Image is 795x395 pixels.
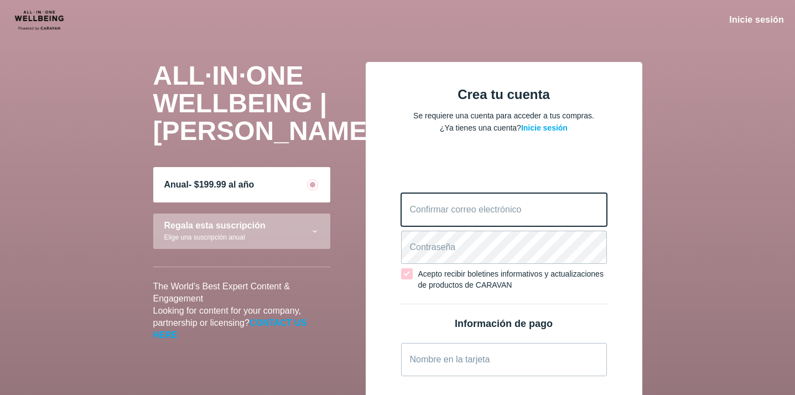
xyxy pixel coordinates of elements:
div: Regala esta suscripciónElige una suscripción anual [153,214,330,249]
iframe: Campo de entrada seguro del correo electrónico [399,154,609,191]
div: Crea tu cuenta [401,89,607,101]
div: Información de pago [401,318,607,330]
span: Inicie sesión [729,15,784,24]
p: Se requiere una cuenta para acceder a tus compras. [401,110,607,122]
span: ALL·IN·ONE WELLBEING | [PERSON_NAME] [153,61,376,145]
span: ¿Ya tienes una cuenta? [440,123,568,132]
div: Regala esta suscripción [164,221,266,231]
a: CONTACT US HERE [153,318,307,340]
span: Anual [164,180,189,189]
div: Acepto recibir boletines informativos y actualizaciones de productos de CARAVAN [418,268,607,290]
a: Inicie sesión [521,123,568,132]
div: Anual- $199.99 al año [153,167,330,202]
p: The World's Best Expert Content & Engagement Looking for content for your company, partnership or... [153,280,330,341]
div: Elige una suscripción anual [164,232,266,242]
span: - $199.99 al año [189,180,254,189]
img: CARAVAN [11,8,91,32]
